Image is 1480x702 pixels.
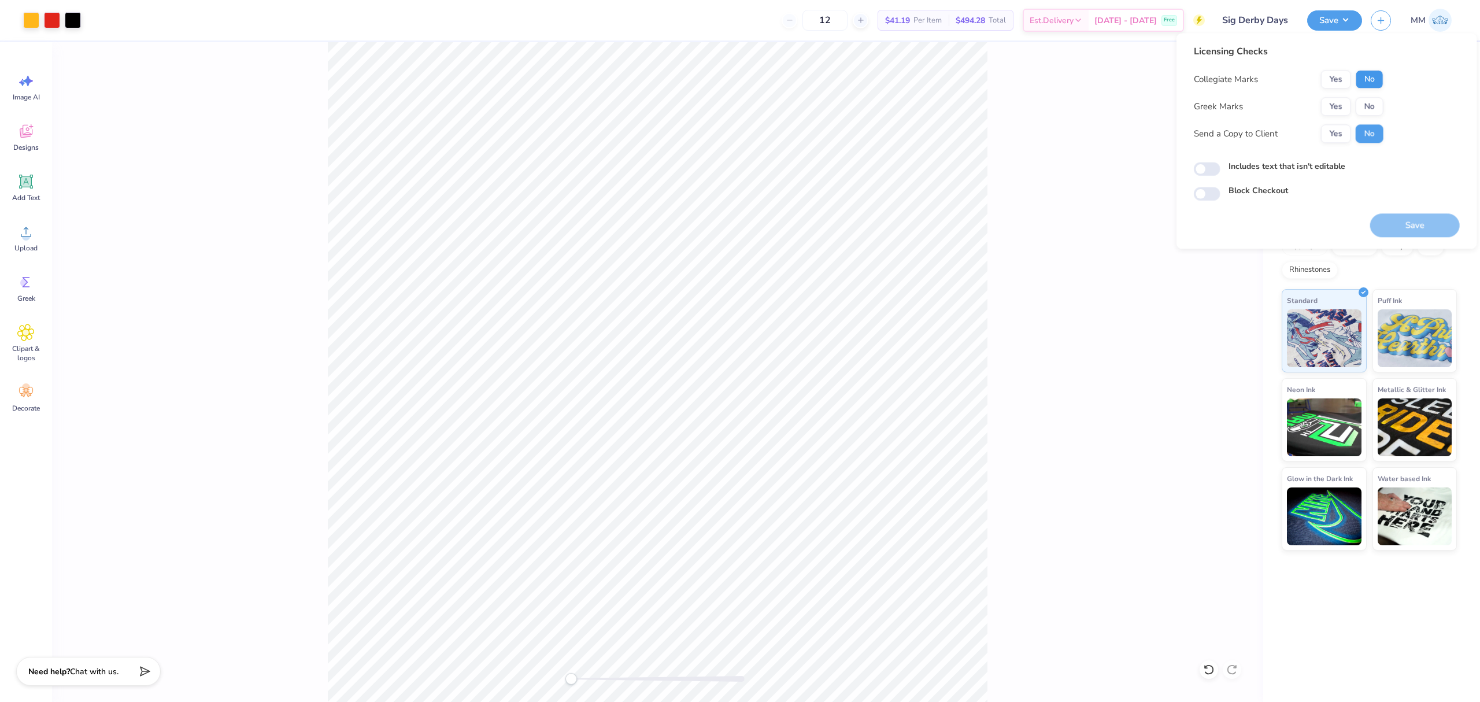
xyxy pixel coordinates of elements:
[565,673,577,685] div: Accessibility label
[1321,97,1351,116] button: Yes
[1194,127,1278,141] div: Send a Copy to Client
[1213,9,1298,32] input: Untitled Design
[1287,294,1318,306] span: Standard
[802,10,848,31] input: – –
[1194,45,1383,58] div: Licensing Checks
[1229,160,1345,172] label: Includes text that isn't editable
[1356,124,1383,143] button: No
[7,344,45,363] span: Clipart & logos
[1287,309,1361,367] img: Standard
[885,14,910,27] span: $41.19
[14,243,38,253] span: Upload
[12,404,40,413] span: Decorate
[956,14,985,27] span: $494.28
[1194,100,1243,113] div: Greek Marks
[1378,294,1402,306] span: Puff Ink
[1287,383,1315,396] span: Neon Ink
[12,193,40,202] span: Add Text
[1287,472,1353,485] span: Glow in the Dark Ink
[1405,9,1457,32] a: MM
[1164,16,1175,24] span: Free
[1378,472,1431,485] span: Water based Ink
[1030,14,1074,27] span: Est. Delivery
[1282,261,1338,279] div: Rhinestones
[1411,14,1426,27] span: MM
[1378,487,1452,545] img: Water based Ink
[1378,398,1452,456] img: Metallic & Glitter Ink
[1194,73,1258,86] div: Collegiate Marks
[913,14,942,27] span: Per Item
[1356,97,1383,116] button: No
[989,14,1006,27] span: Total
[17,294,35,303] span: Greek
[13,143,39,152] span: Designs
[1307,10,1362,31] button: Save
[13,93,40,102] span: Image AI
[28,666,70,677] strong: Need help?
[1378,309,1452,367] img: Puff Ink
[1094,14,1157,27] span: [DATE] - [DATE]
[70,666,119,677] span: Chat with us.
[1321,70,1351,88] button: Yes
[1356,70,1383,88] button: No
[1321,124,1351,143] button: Yes
[1229,185,1288,197] label: Block Checkout
[1287,398,1361,456] img: Neon Ink
[1378,383,1446,396] span: Metallic & Glitter Ink
[1429,9,1452,32] img: Mariah Myssa Salurio
[1287,487,1361,545] img: Glow in the Dark Ink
